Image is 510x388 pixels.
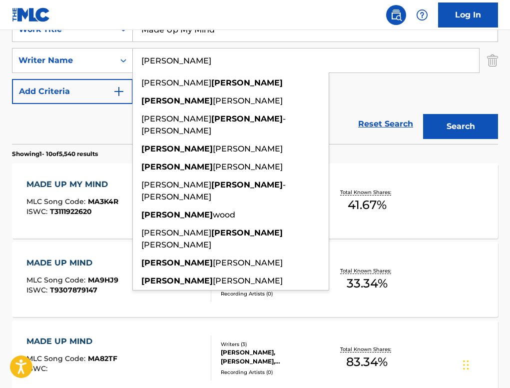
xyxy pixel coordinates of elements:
strong: [PERSON_NAME] [211,228,283,237]
a: Public Search [386,5,406,25]
strong: [PERSON_NAME] [141,258,213,267]
p: Total Known Shares: [340,188,394,196]
img: help [416,9,428,21]
div: MADE UP MIND [26,335,117,347]
strong: [PERSON_NAME] [141,96,213,105]
p: Total Known Shares: [340,345,394,353]
span: 83.34 % [346,353,388,371]
div: Help [412,5,432,25]
strong: [PERSON_NAME] [141,210,213,219]
a: Log In [438,2,498,27]
div: Writers ( 3 ) [221,340,327,348]
span: [PERSON_NAME] [141,78,211,87]
span: MLC Song Code : [26,354,88,363]
div: Recording Artists ( 0 ) [221,368,327,376]
button: Search [423,114,498,139]
img: search [390,9,402,21]
span: 41.67 % [348,196,387,214]
a: MADE UP MINDMLC Song Code:MA9HJ9ISWC:T9307879147Writers (3)[PERSON_NAME], [PERSON_NAME], [PERSON_... [12,242,498,317]
p: Showing 1 - 10 of 5,540 results [12,149,98,158]
span: [PERSON_NAME] [141,180,211,189]
img: 9d2ae6d4665cec9f34b9.svg [113,85,125,97]
span: 33.34 % [347,274,388,292]
div: MADE UP MY MIND [26,178,118,190]
strong: [PERSON_NAME] [211,78,283,87]
div: Drag [463,350,469,380]
span: MLC Song Code : [26,197,88,206]
div: MADE UP MIND [26,257,118,269]
span: [PERSON_NAME] [141,240,211,249]
span: MLC Song Code : [26,275,88,284]
p: Total Known Shares: [340,267,394,274]
span: [PERSON_NAME] [141,114,211,123]
strong: [PERSON_NAME] [211,114,283,123]
span: ISWC : [26,364,50,373]
button: Add Criteria [12,79,133,104]
img: Delete Criterion [487,48,498,73]
span: [PERSON_NAME] [213,96,283,105]
strong: [PERSON_NAME] [211,180,283,189]
strong: [PERSON_NAME] [141,144,213,153]
a: MADE UP MY MINDMLC Song Code:MA3K4RISWC:T3111922620Writers (3)[PERSON_NAME] [PERSON_NAME] [PERSON... [12,163,498,238]
span: MA9HJ9 [88,275,118,284]
span: ISWC : [26,285,50,294]
div: Writer Name [18,54,108,66]
span: [PERSON_NAME] [213,162,283,171]
div: [PERSON_NAME], [PERSON_NAME], [PERSON_NAME] [221,348,327,366]
span: [PERSON_NAME] [213,144,283,153]
img: MLC Logo [12,7,50,22]
span: [PERSON_NAME] [141,228,211,237]
iframe: Chat Widget [460,340,510,388]
span: MA82TF [88,354,117,363]
form: Search Form [12,17,498,144]
span: ISWC : [26,207,50,216]
strong: [PERSON_NAME] [141,162,213,171]
span: MA3K4R [88,197,118,206]
span: [PERSON_NAME] [213,276,283,285]
span: wood [213,210,235,219]
a: Reset Search [353,113,418,135]
span: T9307879147 [50,285,97,294]
span: [PERSON_NAME] [213,258,283,267]
div: Recording Artists ( 0 ) [221,290,327,297]
span: T3111922620 [50,207,92,216]
strong: [PERSON_NAME] [141,276,213,285]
